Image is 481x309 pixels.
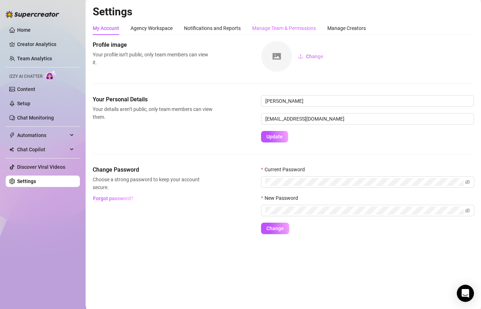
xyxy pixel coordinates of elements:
div: Manage Team & Permissions [252,24,316,32]
div: Agency Workspace [131,24,173,32]
img: square-placeholder.png [261,41,292,72]
div: Open Intercom Messenger [457,285,474,302]
span: Change Password [93,166,213,174]
a: Creator Analytics [17,39,74,50]
a: Team Analytics [17,56,52,61]
a: Setup [17,101,30,106]
span: Chat Copilot [17,144,68,155]
div: Notifications and Reports [184,24,241,32]
a: Discover Viral Videos [17,164,65,170]
a: Home [17,27,31,33]
span: Forgot password? [93,196,133,201]
div: My Account [93,24,119,32]
label: Current Password [261,166,309,173]
span: Automations [17,130,68,141]
span: upload [298,54,303,59]
span: Your details aren’t public, only team members can view them. [93,105,213,121]
span: Change [266,226,284,231]
span: thunderbolt [9,132,15,138]
a: Chat Monitoring [17,115,54,121]
span: Update [266,134,283,140]
button: Change [292,51,329,62]
img: AI Chatter [45,70,56,81]
a: Content [17,86,35,92]
span: Your Personal Details [93,95,213,104]
span: eye-invisible [465,208,470,213]
span: eye-invisible [465,179,470,184]
span: Izzy AI Chatter [9,73,42,80]
button: Change [261,223,289,234]
button: Forgot password? [93,193,133,204]
label: New Password [261,194,302,202]
span: Change [306,54,323,59]
h2: Settings [93,5,474,19]
span: Your profile isn’t public, only team members can view it. [93,51,213,66]
span: Choose a strong password to keep your account secure. [93,176,213,191]
input: Enter new email [261,113,474,125]
input: Enter name [261,95,474,107]
img: Chat Copilot [9,147,14,152]
button: Update [261,131,288,142]
div: Manage Creators [327,24,366,32]
input: Current Password [265,178,464,186]
a: Settings [17,178,36,184]
img: logo-BBDzfeDw.svg [6,11,59,18]
span: Profile image [93,41,213,49]
input: New Password [265,207,464,214]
